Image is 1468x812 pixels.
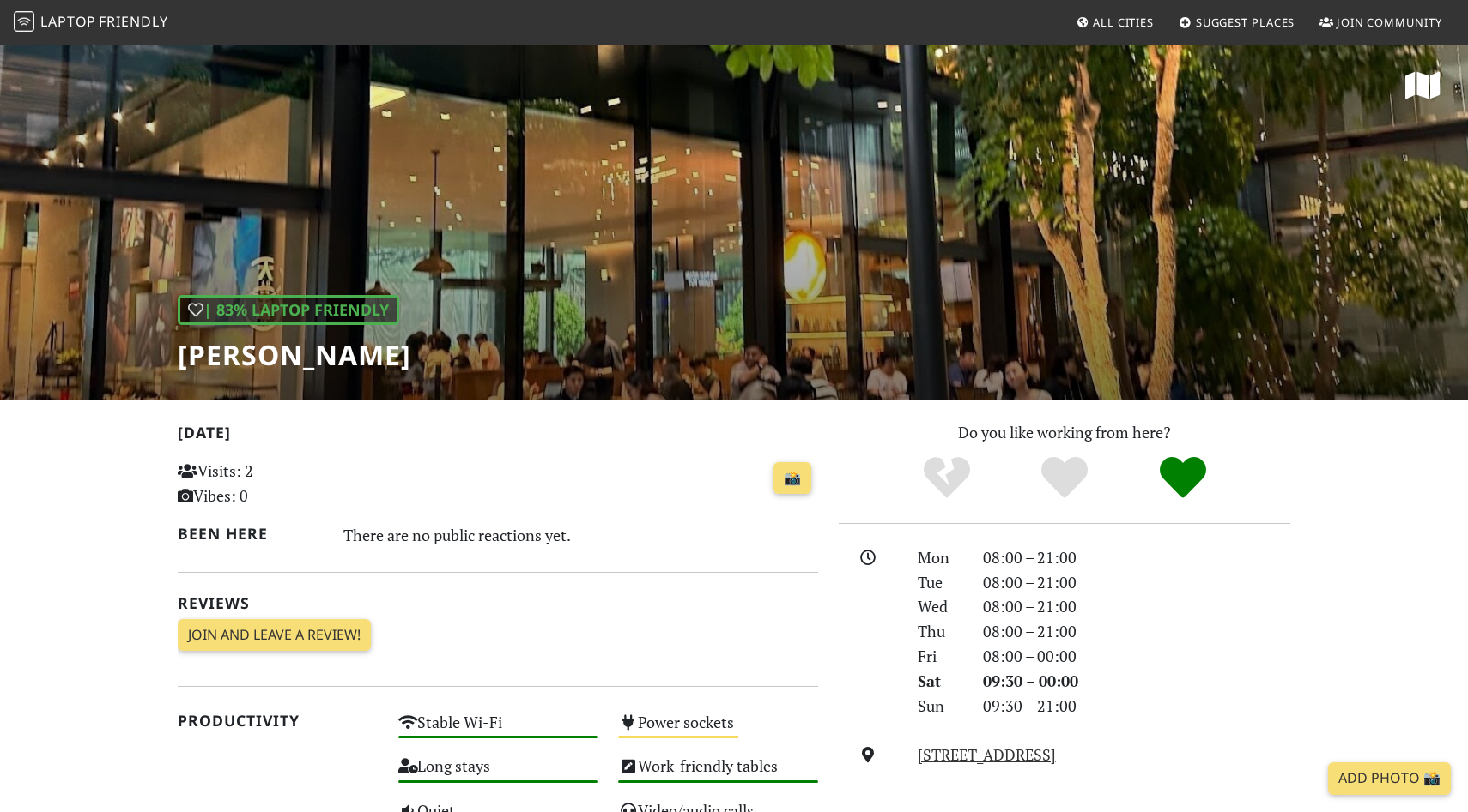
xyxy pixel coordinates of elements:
div: Wed [907,594,973,619]
div: Sat [907,669,973,694]
div: Sun [907,694,973,719]
span: Laptop [40,12,96,31]
a: LaptopFriendly LaptopFriendly [14,8,168,38]
div: Work-friendly tables [608,752,828,796]
div: There are no public reactions yet. [343,521,819,549]
h2: Been here [178,525,323,543]
div: Definitely! [1124,454,1242,502]
p: Visits: 2 Vibes: 0 [178,459,378,508]
a: [STREET_ADDRESS] [918,744,1056,765]
a: Add Photo 📸 [1328,762,1451,795]
div: | 83% Laptop Friendly [178,295,399,325]
div: Mon [907,545,973,570]
div: 08:00 – 21:00 [973,594,1301,619]
div: 08:00 – 21:00 [973,570,1301,595]
span: Friendly [99,12,167,31]
div: Long stays [388,752,609,796]
div: 09:30 – 00:00 [973,669,1301,694]
div: Yes [1005,454,1124,502]
h2: Productivity [178,712,378,730]
div: Power sockets [608,708,828,752]
span: All Cities [1093,15,1154,30]
div: Fri [907,644,973,669]
div: 08:00 – 21:00 [973,545,1301,570]
a: Suggest Places [1172,7,1302,38]
h2: [DATE] [178,424,818,448]
div: Thu [907,619,973,644]
h2: Reviews [178,594,818,612]
a: 📸 [773,462,811,495]
div: Stable Wi-Fi [388,708,609,752]
span: Suggest Places [1196,15,1295,30]
a: All Cities [1069,7,1161,38]
span: Join Community [1337,15,1442,30]
p: Do you like working from here? [839,420,1290,445]
div: 08:00 – 21:00 [973,619,1301,644]
a: Join Community [1313,7,1449,38]
a: Join and leave a review! [178,619,371,652]
div: No [888,454,1006,502]
div: 08:00 – 00:00 [973,644,1301,669]
img: LaptopFriendly [14,11,34,32]
div: Tue [907,570,973,595]
h1: [PERSON_NAME] [178,339,411,371]
div: 09:30 – 21:00 [973,694,1301,719]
